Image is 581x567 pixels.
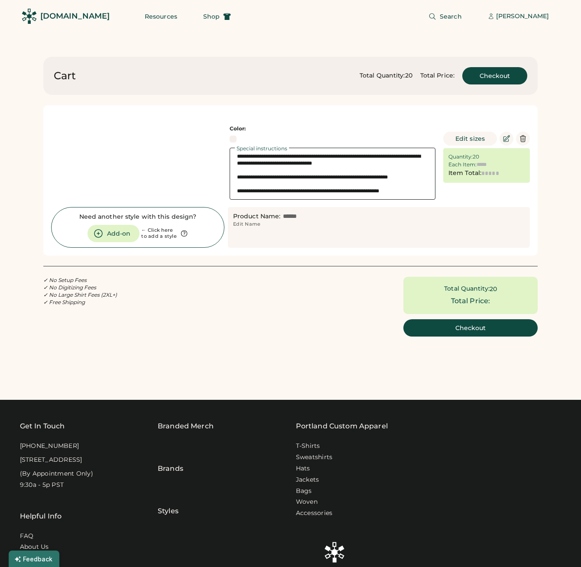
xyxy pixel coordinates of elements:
a: Hats [296,464,310,473]
button: Resources [134,8,188,25]
div: (By Appointment Only) [20,470,93,478]
div: Total Quantity: [360,71,405,80]
div: 20 [405,71,412,80]
img: Rendered Logo - Screens [324,542,345,563]
span: Shop [203,13,220,19]
button: Shop [193,8,241,25]
div: Branded Merch [158,421,214,431]
div: Need another style with this design? [79,213,197,221]
button: Delete [516,132,530,146]
em: ✓ Free Shipping [43,299,85,305]
button: Edit sizes [443,132,497,146]
div: Styles [158,484,179,516]
img: yH5BAEAAAAALAAAAAABAAEAAAIBRAA7 [138,114,224,201]
div: [STREET_ADDRESS] [20,456,82,464]
div: Quantity: [448,153,473,160]
span: Search [440,13,462,19]
div: [PHONE_NUMBER] [20,442,79,450]
div: Get In Touch [20,421,65,431]
em: ✓ No Large Shirt Fees (2XL+) [43,292,117,298]
div: Special instructions [235,146,289,151]
div: Total Price: [451,296,490,306]
button: Checkout [403,319,538,337]
button: Add-on [88,225,140,242]
a: Woven [296,498,318,506]
div: Total Price: [420,71,454,80]
div: [DOMAIN_NAME] [40,11,110,22]
a: Sweatshirts [296,453,333,462]
div: Cart [54,69,76,83]
div: Helpful Info [20,511,62,522]
a: Bags [296,487,312,496]
div: Item Total: [448,169,481,178]
a: Portland Custom Apparel [296,421,388,431]
a: T-Shirts [296,442,320,450]
div: Edit Name [233,221,260,228]
a: About Us [20,543,49,551]
div: 9:30a - 5p PST [20,481,64,489]
em: ✓ No Digitizing Fees [43,284,96,291]
img: yH5BAEAAAAALAAAAAABAAEAAAIBRAA7 [51,114,138,201]
div: Brands [158,442,183,474]
div: [PERSON_NAME] [496,12,549,21]
div: ← Click here to add a style [141,227,177,240]
em: ✓ No Setup Fees [43,277,87,283]
a: Jackets [296,476,319,484]
button: Search [418,8,472,25]
div: 20 [473,153,479,160]
button: Edit Product [500,132,513,146]
a: FAQ [20,532,34,541]
a: Accessories [296,509,333,518]
div: Total Quantity: [444,285,490,293]
strong: Color: [230,125,246,132]
div: Each Item: [448,161,477,168]
div: Product Name: [233,212,280,221]
button: Checkout [462,67,527,84]
img: Rendered Logo - Screens [22,9,37,24]
div: 20 [490,285,497,293]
